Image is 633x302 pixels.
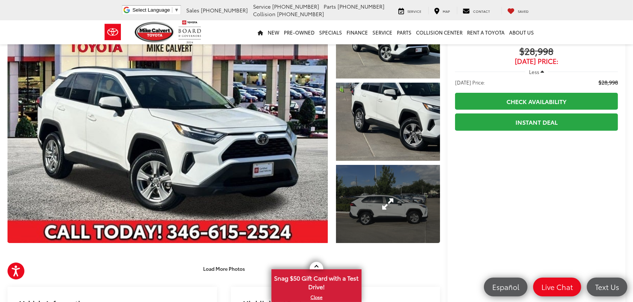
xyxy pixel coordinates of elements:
a: Parts [395,20,414,44]
span: Service [407,9,421,14]
a: Text Us [587,278,627,296]
a: Español [484,278,527,296]
span: Collision [253,10,276,18]
span: ▼ [174,7,179,13]
a: Instant Deal [455,113,618,130]
a: Expand Photo 3 [336,165,440,243]
a: Pre-Owned [282,20,317,44]
a: My Saved Vehicles [502,7,534,14]
span: $28,998 [455,46,618,57]
a: Select Language​ [133,7,179,13]
img: Toyota [99,20,127,44]
a: Finance [344,20,370,44]
img: Mike Calvert Toyota [135,22,175,42]
span: Service [253,3,271,10]
a: Contact [457,7,496,14]
img: 2024 Toyota RAV4 XLE [335,82,441,162]
button: Load More Photos [198,262,250,275]
span: Live Chat [538,282,577,291]
a: Live Chat [533,278,581,296]
a: Expand Photo 0 [8,0,328,243]
a: Collision Center [414,20,465,44]
a: Map [428,7,455,14]
span: [DATE] Price: [455,79,485,86]
span: [DATE] Price: [455,57,618,65]
span: Español [488,282,523,291]
span: [PHONE_NUMBER] [338,3,384,10]
span: [PHONE_NUMBER] [272,3,319,10]
span: Snag $50 Gift Card with a Test Drive! [272,270,361,293]
span: [PHONE_NUMBER] [277,10,324,18]
a: About Us [507,20,536,44]
span: Less [529,68,539,75]
a: Service [370,20,395,44]
span: Select Language [133,7,170,13]
span: Contact [473,9,490,14]
span: $28,998 [598,79,618,86]
span: Parts [324,3,336,10]
button: Less [525,65,548,79]
a: Home [255,20,265,44]
a: Expand Photo 2 [336,83,440,161]
span: Sales [186,6,199,14]
span: Saved [518,9,529,14]
span: [PHONE_NUMBER] [201,6,248,14]
a: Check Availability [455,93,618,110]
a: Rent a Toyota [465,20,507,44]
span: Map [443,9,450,14]
span: Text Us [591,282,623,291]
a: Specials [317,20,344,44]
a: New [265,20,282,44]
a: Service [393,7,427,14]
